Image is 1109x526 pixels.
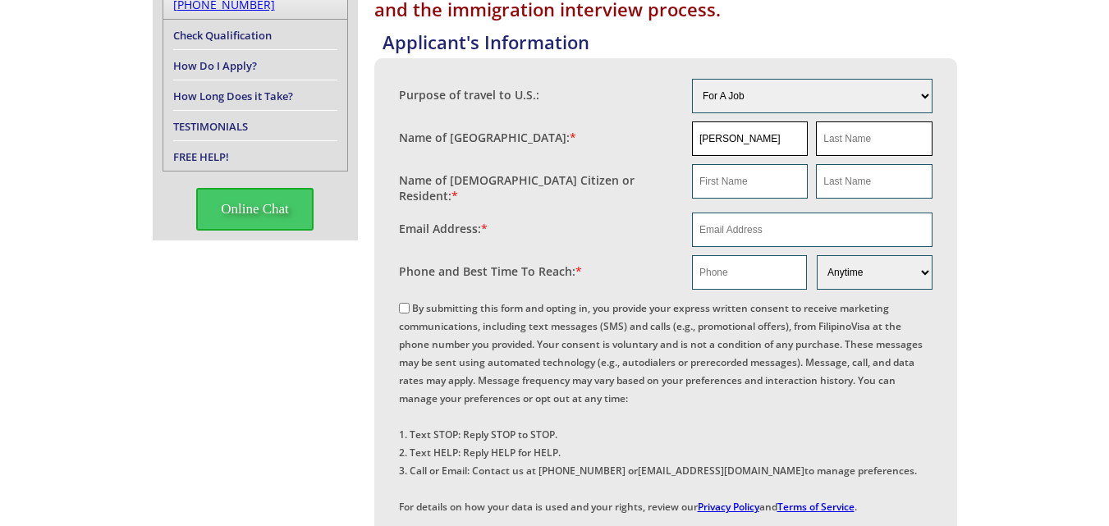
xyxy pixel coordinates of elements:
label: Email Address: [399,221,488,236]
label: Name of [GEOGRAPHIC_DATA]: [399,130,576,145]
input: Phone [692,255,807,290]
input: Email Address [692,213,933,247]
input: By submitting this form and opting in, you provide your express written consent to receive market... [399,303,410,313]
input: Last Name [816,121,932,156]
select: Phone and Best Reach Time are required. [817,255,932,290]
span: Online Chat [196,188,314,231]
a: How Do I Apply? [173,58,257,73]
a: Terms of Service [777,500,855,514]
h4: Applicant's Information [383,30,957,54]
label: By submitting this form and opting in, you provide your express written consent to receive market... [399,301,923,514]
label: Name of [DEMOGRAPHIC_DATA] Citizen or Resident: [399,172,676,204]
input: First Name [692,164,808,199]
input: Last Name [816,164,932,199]
a: Privacy Policy [698,500,759,514]
label: Purpose of travel to U.S.: [399,87,539,103]
a: How Long Does it Take? [173,89,293,103]
label: Phone and Best Time To Reach: [399,263,582,279]
a: TESTIMONIALS [173,119,248,134]
a: FREE HELP! [173,149,229,164]
a: Check Qualification [173,28,272,43]
input: First Name [692,121,808,156]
